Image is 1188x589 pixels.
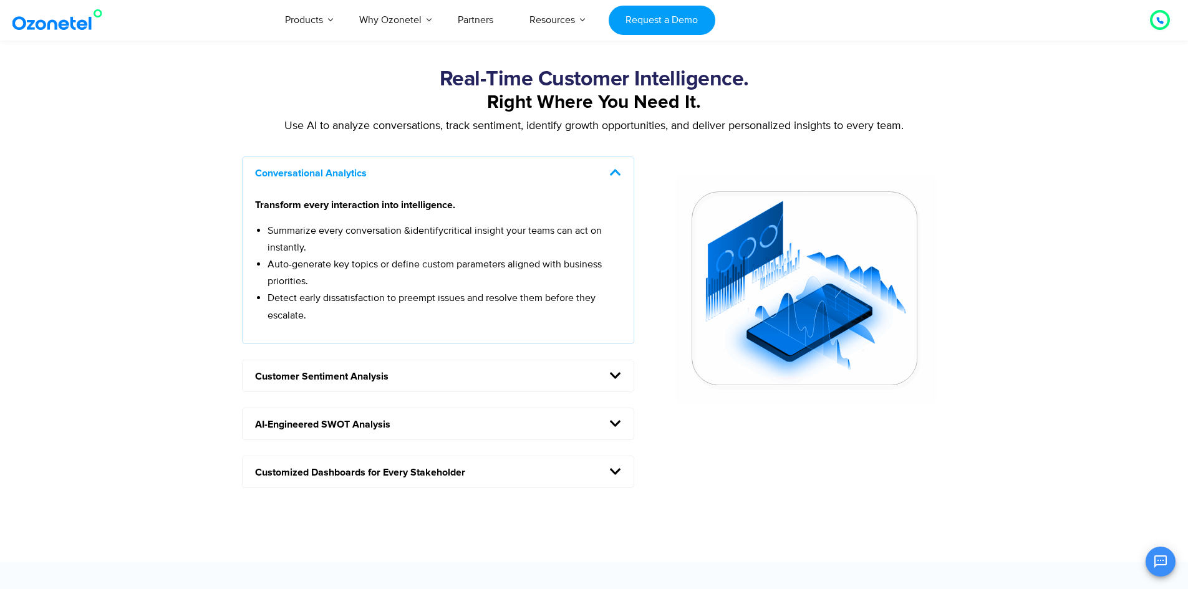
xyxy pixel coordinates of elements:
[410,224,443,237] span: identify
[268,224,602,254] span: critical insight your teams can act on instantly.
[243,408,634,439] h5: AI-Engineered SWOT Analysis
[255,467,465,477] a: Customized Dashboards for Every Stakeholder
[609,6,715,35] a: Request a Demo
[243,456,634,487] h5: Customized Dashboards for Every Stakeholder
[268,224,410,237] span: Summarize every conversation &
[243,157,634,188] h5: Conversational Analytics
[268,292,596,321] span: Detect early dissatisfaction to preempt issues and resolve them before they escalate.
[255,419,390,429] a: AI-Engineered SWOT Analysis
[236,67,953,92] h2: Real-Time Customer Intelligence.
[255,200,455,210] strong: Transform every interaction into intelligence.
[243,360,634,391] h5: Customer Sentiment Analysis
[243,188,634,343] div: Conversational Analytics
[236,118,953,135] p: Use AI to analyze conversations, track sentiment, identify growth opportunities, and deliver pers...
[268,258,602,287] span: Auto-generate key topics or define custom parameters aligned with business priorities.
[255,168,367,178] a: Conversational Analytics
[1146,547,1176,577] button: Open chat
[255,371,389,381] a: Customer Sentiment Analysis
[236,90,953,115] h3: Right Where You Need It.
